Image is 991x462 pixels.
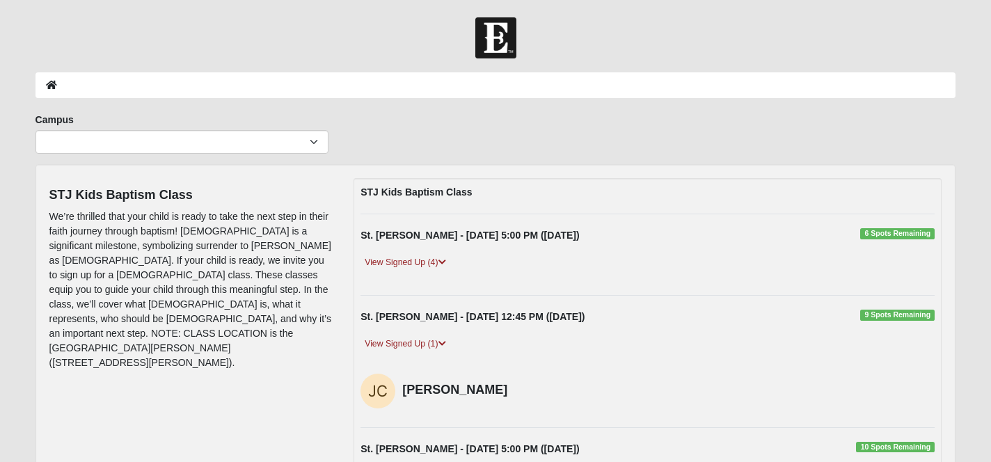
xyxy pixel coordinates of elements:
[360,230,579,241] strong: St. [PERSON_NAME] - [DATE] 5:00 PM ([DATE])
[475,17,516,58] img: Church of Eleven22 Logo
[35,113,74,127] label: Campus
[49,209,333,370] p: We’re thrilled that your child is ready to take the next step in their faith journey through bapt...
[402,383,538,398] h4: [PERSON_NAME]
[49,188,333,203] h4: STJ Kids Baptism Class
[856,442,935,453] span: 10 Spots Remaining
[860,228,935,239] span: 6 Spots Remaining
[360,255,450,270] a: View Signed Up (4)
[860,310,935,321] span: 9 Spots Remaining
[360,374,395,408] img: Jean-Paul Cottave
[360,337,450,351] a: View Signed Up (1)
[360,186,472,198] strong: STJ Kids Baptism Class
[360,311,585,322] strong: St. [PERSON_NAME] - [DATE] 12:45 PM ([DATE])
[360,443,579,454] strong: St. [PERSON_NAME] - [DATE] 5:00 PM ([DATE])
